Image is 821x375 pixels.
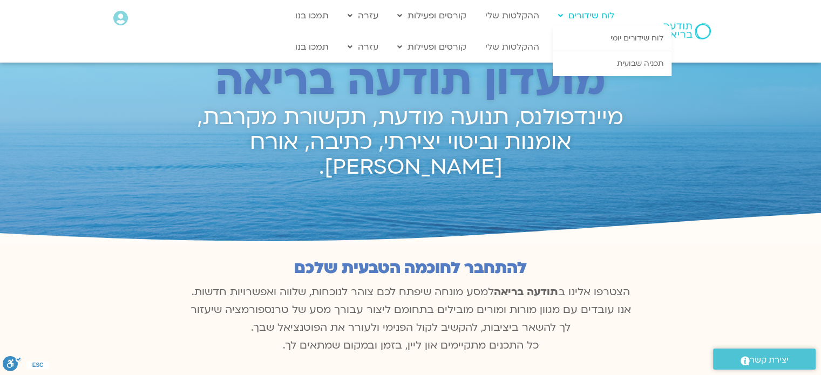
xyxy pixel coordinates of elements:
[480,37,545,57] a: ההקלטות שלי
[480,5,545,26] a: ההקלטות שלי
[553,26,671,51] a: לוח שידורים יומי
[342,37,384,57] a: עזרה
[184,57,638,105] h2: מועדון תודעה בריאה
[750,353,789,367] span: יצירת קשר
[713,349,816,370] a: יצירת קשר
[184,105,638,180] h2: מיינדפולנס, תנועה מודעת, תקשורת מקרבת, אומנות וביטוי יצירתי, כתיבה, אורח [PERSON_NAME].
[184,283,637,354] p: הצטרפו אלינו ב למסע מונחה שיפתח לכם צוהר לנוכחות, שלווה ואפשרויות חדשות. אנו עובדים עם מגוון מורו...
[392,5,472,26] a: קורסים ופעילות
[553,51,671,76] a: תכניה שבועית
[553,5,620,26] a: לוח שידורים
[663,23,711,39] img: תודעה בריאה
[290,5,334,26] a: תמכו בנו
[342,5,384,26] a: עזרה
[290,37,334,57] a: תמכו בנו
[392,37,472,57] a: קורסים ופעילות
[494,285,558,299] b: תודעה בריאה
[184,259,637,277] h2: להתחבר לחוכמה הטבעית שלכם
